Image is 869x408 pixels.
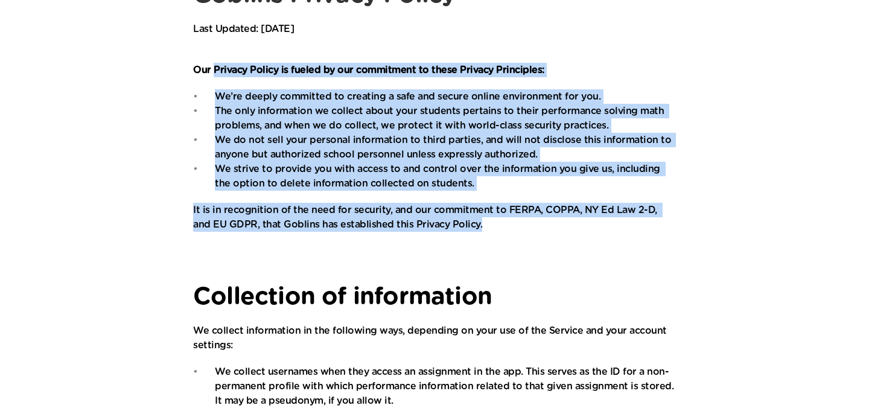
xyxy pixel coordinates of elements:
[215,365,676,408] p: We collect usernames when they access an assignment in the app. This serves as the ID for a non-p...
[215,89,676,104] p: We’re deeply committed to creating a safe and secure online environment for you.
[215,133,676,162] p: We do not sell your personal information to third parties, and will not disclose this information...
[215,104,676,133] p: The only information we collect about your students pertains to their performance solving math pr...
[193,282,676,311] h1: Collection of information
[193,324,676,352] p: We collect information in the following ways, depending on your use of the Service and your accou...
[193,24,294,34] span: Last Updated: [DATE]
[193,65,544,75] strong: Our Privacy Policy is fueled by our commitment to these Privacy Principles:
[193,203,676,232] p: It is in recognition of the need for security, and our commitment to FERPA, COPPA, NY Ed Law 2-D,...
[215,162,676,191] p: We strive to provide you with access to and control over the information you give us, including t...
